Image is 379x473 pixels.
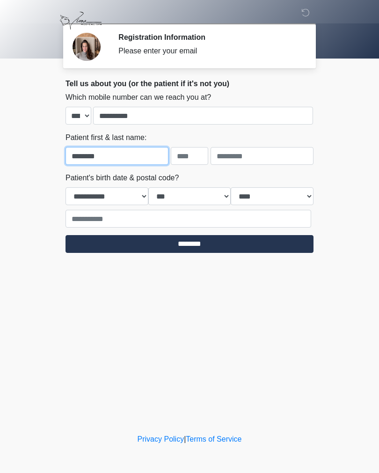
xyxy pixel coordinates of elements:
label: Patient first & last name: [66,132,146,143]
a: Privacy Policy [138,435,184,443]
a: | [184,435,186,443]
a: Terms of Service [186,435,241,443]
img: Viona Medical Spa Logo [56,7,105,35]
label: Patient's birth date & postal code? [66,172,179,184]
div: Please enter your email [118,45,299,57]
label: Which mobile number can we reach you at? [66,92,211,103]
img: Agent Avatar [73,33,101,61]
h2: Tell us about you (or the patient if it's not you) [66,79,313,88]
